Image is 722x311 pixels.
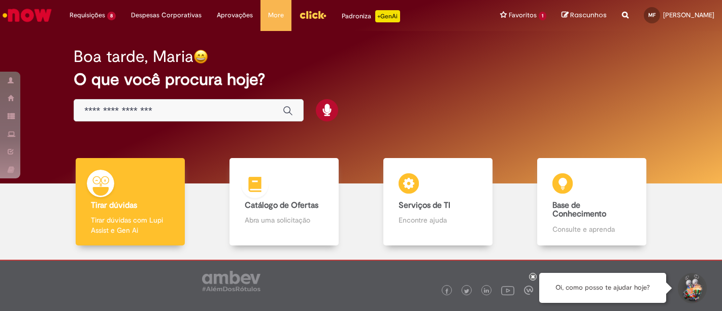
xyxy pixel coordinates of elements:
[484,288,489,294] img: logo_footer_linkedin.png
[74,71,648,88] h2: O que você procura hoje?
[202,271,260,291] img: logo_footer_ambev_rotulo_gray.png
[299,7,326,22] img: click_logo_yellow_360x200.png
[648,12,655,18] span: MF
[70,10,105,20] span: Requisições
[91,200,137,210] b: Tirar dúvidas
[245,215,323,225] p: Abra uma solicitação
[539,273,666,303] div: Oi, como posso te ajudar hoje?
[399,200,450,210] b: Serviços de TI
[676,273,707,303] button: Iniciar Conversa de Suporte
[1,5,53,25] img: ServiceNow
[193,49,208,64] img: happy-face.png
[375,10,400,22] p: +GenAi
[91,215,169,235] p: Tirar dúvidas com Lupi Assist e Gen Ai
[107,12,116,20] span: 8
[217,10,253,20] span: Aprovações
[342,10,400,22] div: Padroniza
[464,289,469,294] img: logo_footer_twitter.png
[245,200,318,210] b: Catálogo de Ofertas
[207,158,361,246] a: Catálogo de Ofertas Abra uma solicitação
[444,289,449,294] img: logo_footer_facebook.png
[515,158,669,246] a: Base de Conhecimento Consulte e aprenda
[74,48,193,66] h2: Boa tarde, Maria
[53,158,207,246] a: Tirar dúvidas Tirar dúvidas com Lupi Assist e Gen Ai
[552,200,606,220] b: Base de Conhecimento
[552,224,631,234] p: Consulte e aprenda
[501,284,514,297] img: logo_footer_youtube.png
[570,10,607,20] span: Rascunhos
[524,286,533,295] img: logo_footer_workplace.png
[268,10,284,20] span: More
[539,12,546,20] span: 1
[399,215,477,225] p: Encontre ajuda
[663,11,714,19] span: [PERSON_NAME]
[509,10,537,20] span: Favoritos
[562,11,607,20] a: Rascunhos
[131,10,202,20] span: Despesas Corporativas
[361,158,515,246] a: Serviços de TI Encontre ajuda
